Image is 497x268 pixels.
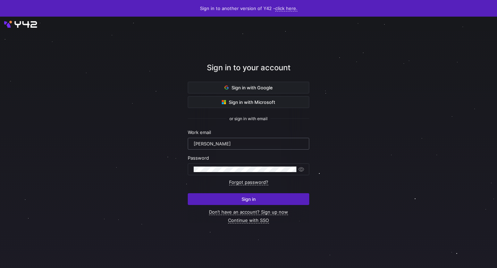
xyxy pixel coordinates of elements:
button: Sign in with Microsoft [188,96,309,108]
button: Sign in [188,193,309,205]
a: Forgot password? [229,179,268,185]
div: Sign in to your account [188,62,309,82]
span: Password [188,155,209,161]
a: Continue with SSO [228,217,269,223]
a: Don’t have an account? Sign up now [209,209,288,215]
span: or sign in with email [229,116,268,121]
span: Sign in with Google [225,85,273,90]
a: click here. [275,6,297,11]
span: Sign in [242,196,256,202]
span: Sign in with Microsoft [222,99,275,105]
span: Work email [188,129,211,135]
button: Sign in with Google [188,82,309,93]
